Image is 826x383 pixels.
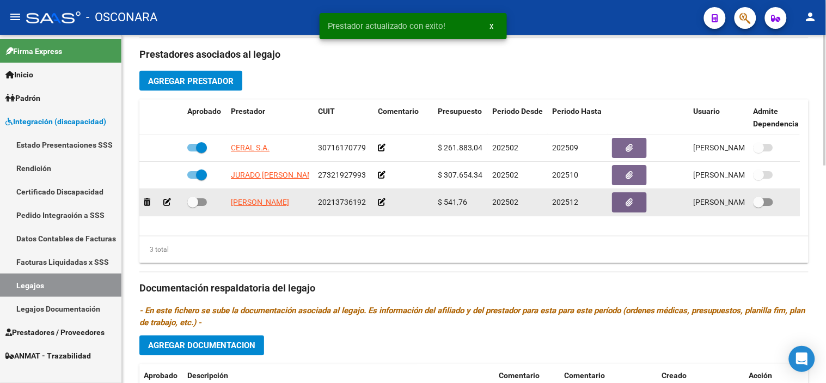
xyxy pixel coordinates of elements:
span: CUIT [318,107,335,115]
span: Agregar Documentacion [148,341,255,351]
mat-icon: person [804,10,817,23]
span: Comentario [378,107,419,115]
datatable-header-cell: Aprobado [183,100,227,136]
span: $ 307.654,34 [438,171,482,179]
span: Periodo Hasta [552,107,602,115]
span: Acción [749,372,773,380]
span: Periodo Desde [492,107,543,115]
button: x [481,16,503,36]
datatable-header-cell: CUIT [314,100,374,136]
span: CERAL S.A. [231,143,270,152]
div: 3 total [139,244,169,256]
span: 202509 [552,143,578,152]
datatable-header-cell: Periodo Hasta [548,100,608,136]
mat-icon: menu [9,10,22,23]
button: Agregar Documentacion [139,336,264,356]
span: Usuario [694,107,720,115]
datatable-header-cell: Periodo Desde [488,100,548,136]
i: - En este fichero se sube la documentación asociada al legajo. Es información del afiliado y del ... [139,306,805,328]
span: [PERSON_NAME] [231,198,289,206]
span: 202510 [552,171,578,179]
span: 202502 [492,143,518,152]
span: Descripción [187,372,228,380]
span: x [490,21,494,31]
span: JURADO [PERSON_NAME] [231,171,320,179]
span: 20213736192 [318,198,366,206]
span: $ 541,76 [438,198,467,206]
datatable-header-cell: Usuario [689,100,749,136]
span: Integración (discapacidad) [5,115,106,127]
button: Agregar Prestador [139,71,242,91]
span: Aprobado [187,107,221,115]
span: [PERSON_NAME] [DATE] [694,143,779,152]
span: Creado [662,372,687,380]
span: Prestador actualizado con exito! [328,21,446,32]
span: - OSCONARA [86,5,157,29]
span: 202502 [492,198,518,206]
h3: Prestadores asociados al legajo [139,47,809,62]
span: [PERSON_NAME] [DATE] [694,198,779,206]
datatable-header-cell: Presupuesto [433,100,488,136]
span: Presupuesto [438,107,482,115]
span: Inicio [5,69,33,81]
span: Padrón [5,92,40,104]
span: Prestador [231,107,265,115]
datatable-header-cell: Admite Dependencia [749,100,809,136]
span: Aprobado [144,372,178,380]
span: Comentario [499,372,540,380]
span: Admite Dependencia [754,107,799,128]
datatable-header-cell: Comentario [374,100,433,136]
span: 27321927993 [318,171,366,179]
span: 30716170779 [318,143,366,152]
span: Firma Express [5,45,62,57]
div: Open Intercom Messenger [789,346,815,372]
datatable-header-cell: Prestador [227,100,314,136]
span: 202512 [552,198,578,206]
span: Prestadores / Proveedores [5,326,105,338]
span: $ 261.883,04 [438,143,482,152]
span: ANMAT - Trazabilidad [5,350,91,362]
span: 202502 [492,171,518,179]
span: [PERSON_NAME] [DATE] [694,171,779,179]
h3: Documentación respaldatoria del legajo [139,281,809,296]
span: Agregar Prestador [148,76,234,86]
